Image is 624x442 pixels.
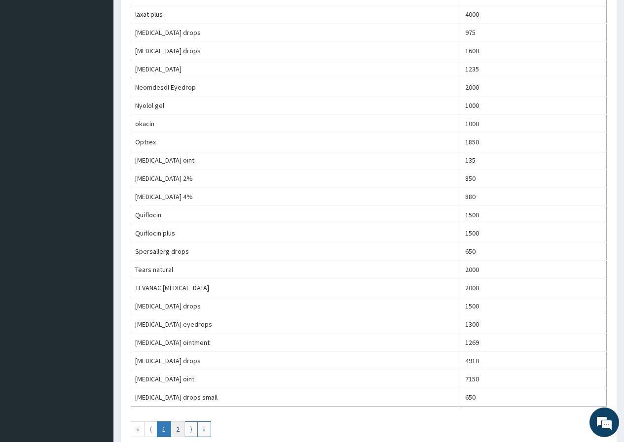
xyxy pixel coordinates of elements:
td: 1269 [461,334,607,352]
td: [MEDICAL_DATA] drops [131,42,461,60]
div: Chat with us now [51,55,166,68]
td: 1235 [461,60,607,78]
div: Minimize live chat window [162,5,185,29]
td: Quiflocin [131,206,461,224]
td: 1500 [461,297,607,315]
a: Go to first page [131,421,145,437]
a: Go to last page [197,421,211,437]
td: 880 [461,188,607,206]
td: [MEDICAL_DATA] 4% [131,188,461,206]
td: [MEDICAL_DATA] oint [131,151,461,170]
td: 7150 [461,370,607,388]
a: Go to page number 1 [157,421,171,437]
td: 1000 [461,115,607,133]
td: Quiflocin plus [131,224,461,242]
td: Neomdesol Eyedrop [131,78,461,97]
td: [MEDICAL_DATA] drops [131,24,461,42]
td: Spersallerg drops [131,242,461,261]
td: 135 [461,151,607,170]
td: 650 [461,242,607,261]
td: [MEDICAL_DATA] 2% [131,170,461,188]
span: We're online! [57,124,136,224]
td: okacin [131,115,461,133]
td: [MEDICAL_DATA] drops small [131,388,461,407]
td: 1850 [461,133,607,151]
td: Nyolol gel [131,97,461,115]
td: TEVANAC [MEDICAL_DATA] [131,279,461,297]
img: d_794563401_company_1708531726252_794563401 [18,49,40,74]
td: 4910 [461,352,607,370]
td: 2000 [461,78,607,97]
a: Go to page number 2 [171,421,185,437]
td: 650 [461,388,607,407]
td: [MEDICAL_DATA] [131,60,461,78]
td: 850 [461,170,607,188]
textarea: Type your message and hit 'Enter' [5,269,188,304]
td: Optrex [131,133,461,151]
a: Go to previous page [144,421,157,437]
td: [MEDICAL_DATA] eyedrops [131,315,461,334]
td: laxat plus [131,5,461,24]
a: Go to next page [184,421,198,437]
td: [MEDICAL_DATA] drops [131,297,461,315]
td: 1300 [461,315,607,334]
td: 975 [461,24,607,42]
td: [MEDICAL_DATA] ointment [131,334,461,352]
td: Tears natural [131,261,461,279]
td: 1600 [461,42,607,60]
td: 2000 [461,279,607,297]
td: 1500 [461,224,607,242]
td: 1000 [461,97,607,115]
td: 2000 [461,261,607,279]
td: 4000 [461,5,607,24]
td: [MEDICAL_DATA] oint [131,370,461,388]
td: 1500 [461,206,607,224]
td: [MEDICAL_DATA] drops [131,352,461,370]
